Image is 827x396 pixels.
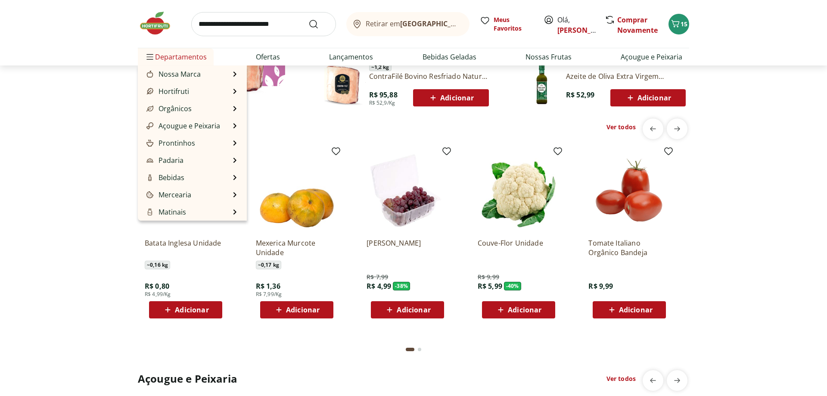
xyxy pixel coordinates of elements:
span: Adicionar [508,306,541,313]
button: Current page from fs-carousel [404,339,416,360]
img: Orgânicos [146,105,153,112]
img: Nossa Marca [146,71,153,78]
img: Padaria [146,157,153,164]
span: ~ 1,2 kg [369,62,392,71]
a: ContraFilé Bovino Resfriado Natural Da Terra [369,72,489,81]
img: Mexerica Murcote Unidade [256,150,338,231]
span: Departamentos [145,47,207,67]
a: Ver todos [606,123,636,131]
span: ~ 0,17 kg [256,261,281,269]
button: Carrinho [668,14,689,34]
img: Hortifruti [138,10,181,36]
button: Adicionar [260,301,333,318]
button: Adicionar [371,301,444,318]
button: Go to page 2 from fs-carousel [416,339,423,360]
a: Couve-Flor Unidade [478,238,560,257]
a: Açougue e PeixariaAçougue e Peixaria [145,121,220,131]
span: R$ 1,36 [256,281,280,291]
span: R$ 0,80 [145,281,169,291]
input: search [191,12,336,36]
span: ~ 0,16 kg [145,261,170,269]
button: next [667,370,687,391]
button: Submit Search [308,19,329,29]
a: MatinaisMatinais [145,207,186,217]
a: Ofertas [256,52,280,62]
span: Meus Favoritos [494,16,533,33]
span: R$ 5,99 [478,281,502,291]
a: ProntinhosProntinhos [145,138,195,148]
a: Açougue e Peixaria [621,52,682,62]
a: Comprar Novamente [617,15,658,35]
button: next [667,118,687,139]
img: Azeite de Oliva Extra Virgem Orgânico Natural da Terra 500ml [521,64,563,105]
span: 15 [681,20,687,28]
button: Retirar em[GEOGRAPHIC_DATA]/[GEOGRAPHIC_DATA] [346,12,469,36]
span: Retirar em [366,20,461,28]
a: Lançamentos [329,52,373,62]
a: Azeite de Oliva Extra Virgem Orgânico Natural da Terra 500ml [566,72,686,81]
span: Adicionar [625,93,671,103]
a: MerceariaMercearia [145,190,191,200]
span: Adicionar [286,306,320,313]
img: Mercearia [146,191,153,198]
button: Adicionar [610,89,686,106]
button: previous [643,370,663,391]
span: Adicionar [175,306,208,313]
a: Frios, Queijos e LaticíniosFrios, Queijos e Laticínios [145,219,230,240]
img: Matinais [146,209,153,215]
img: Bebidas [146,174,153,181]
a: Nossa MarcaNossa Marca [145,69,201,79]
span: R$ 4,99/Kg [145,291,171,298]
a: Batata Inglesa Unidade [145,238,227,257]
a: PadariaPadaria [145,155,183,165]
img: Hortifruti [146,88,153,95]
b: [GEOGRAPHIC_DATA]/[GEOGRAPHIC_DATA] [400,19,545,28]
h2: Açougue e Peixaria [138,372,237,386]
a: Tomate Italiano Orgânico Bandeja [588,238,670,257]
button: Adicionar [482,301,555,318]
a: Ver todos [606,374,636,383]
span: R$ 7,99 [367,273,388,281]
span: R$ 52,9/Kg [369,100,395,106]
a: HortifrutiHortifruti [145,86,189,97]
a: [PERSON_NAME] [367,238,448,257]
span: - 38 % [393,282,410,290]
img: Couve-Flor Unidade [478,150,560,231]
a: Bebidas Geladas [423,52,476,62]
button: Adicionar [149,301,222,318]
img: Uva Rosada Embalada [367,150,448,231]
span: R$ 9,99 [588,281,613,291]
a: [PERSON_NAME] [557,25,613,35]
a: Nossas Frutas [525,52,572,62]
a: Meus Favoritos [480,16,533,33]
span: R$ 52,99 [566,90,594,100]
a: BebidasBebidas [145,172,184,183]
span: R$ 9,99 [478,273,499,281]
span: R$ 7,99/Kg [256,291,282,298]
span: Adicionar [428,93,474,103]
span: Olá, [557,15,596,35]
button: previous [643,118,663,139]
span: Adicionar [619,306,653,313]
span: - 40 % [504,282,521,290]
a: Mexerica Murcote Unidade [256,238,338,257]
a: OrgânicosOrgânicos [145,103,192,114]
img: Prontinhos [146,140,153,147]
span: R$ 4,99 [367,281,391,291]
span: Adicionar [397,306,430,313]
span: R$ 95,88 [369,90,398,100]
img: Tomate Italiano Orgânico Bandeja [588,150,670,231]
button: Adicionar [413,89,488,106]
img: Açougue e Peixaria [146,122,153,129]
button: Menu [145,47,155,67]
button: Adicionar [593,301,666,318]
